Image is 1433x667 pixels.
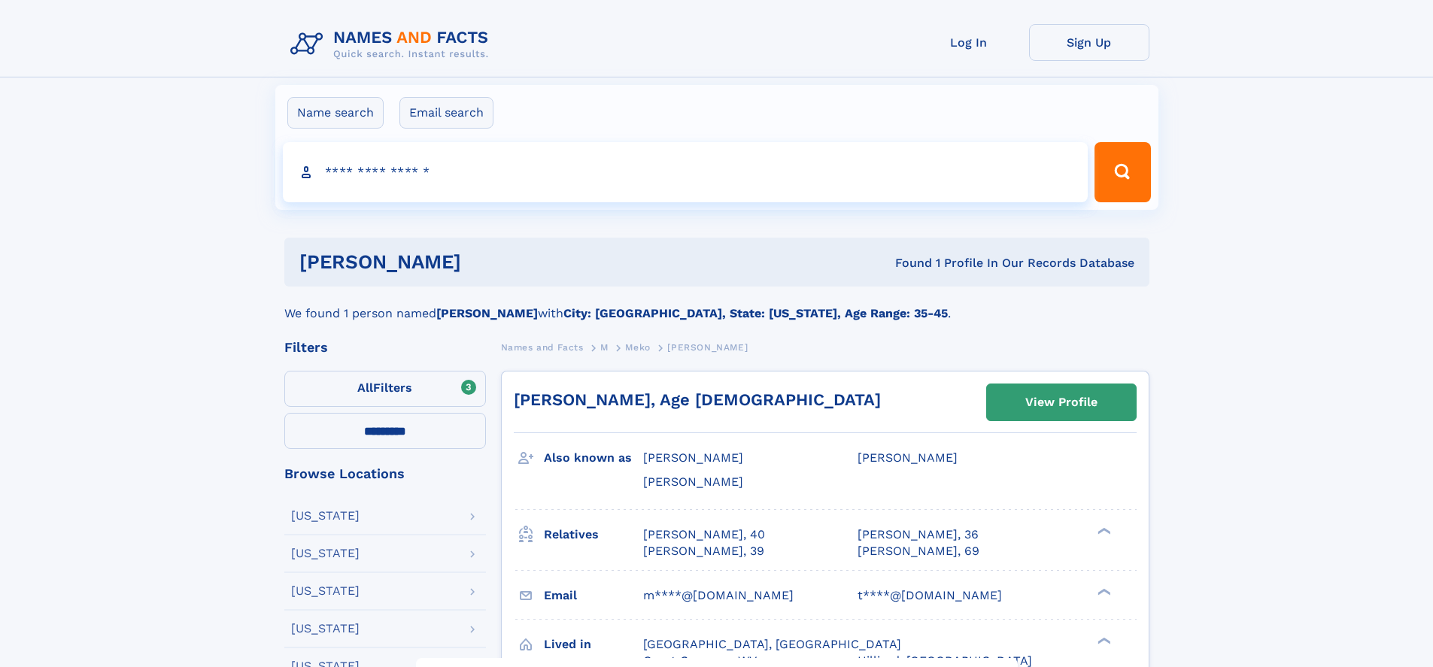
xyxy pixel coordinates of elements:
img: Logo Names and Facts [284,24,501,65]
div: [US_STATE] [291,623,360,635]
span: M [600,342,609,353]
span: [PERSON_NAME] [667,342,748,353]
a: [PERSON_NAME], 36 [858,526,979,543]
b: City: [GEOGRAPHIC_DATA], State: [US_STATE], Age Range: 35-45 [563,306,948,320]
span: All [357,380,373,395]
h3: Lived in [544,632,643,657]
div: We found 1 person named with . [284,287,1149,323]
a: [PERSON_NAME], Age [DEMOGRAPHIC_DATA] [514,390,881,409]
a: [PERSON_NAME], 69 [858,543,979,559]
a: Sign Up [1029,24,1149,61]
div: ❯ [1094,635,1112,645]
div: [US_STATE] [291,585,360,597]
button: Search Button [1094,142,1150,202]
span: Meko [625,342,650,353]
div: View Profile [1025,385,1098,420]
div: Browse Locations [284,467,486,481]
span: [PERSON_NAME] [858,450,958,465]
div: [US_STATE] [291,547,360,559]
span: [PERSON_NAME] [643,474,743,489]
span: [GEOGRAPHIC_DATA], [GEOGRAPHIC_DATA] [643,637,901,651]
label: Email search [399,97,493,129]
a: M [600,338,609,356]
h3: Also known as [544,445,643,471]
h3: Email [544,583,643,608]
h3: Relatives [544,522,643,547]
div: Filters [284,341,486,354]
div: Found 1 Profile In Our Records Database [678,255,1134,271]
a: Names and Facts [501,338,584,356]
a: Log In [909,24,1029,61]
label: Filters [284,371,486,407]
label: Name search [287,97,384,129]
div: ❯ [1094,587,1112,596]
span: [PERSON_NAME] [643,450,743,465]
input: search input [283,142,1088,202]
a: [PERSON_NAME], 39 [643,543,764,559]
a: View Profile [987,384,1136,420]
b: [PERSON_NAME] [436,306,538,320]
a: [PERSON_NAME], 40 [643,526,765,543]
div: [US_STATE] [291,510,360,522]
h1: [PERSON_NAME] [299,253,679,271]
div: ❯ [1094,526,1112,535]
a: Meko [625,338,650,356]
